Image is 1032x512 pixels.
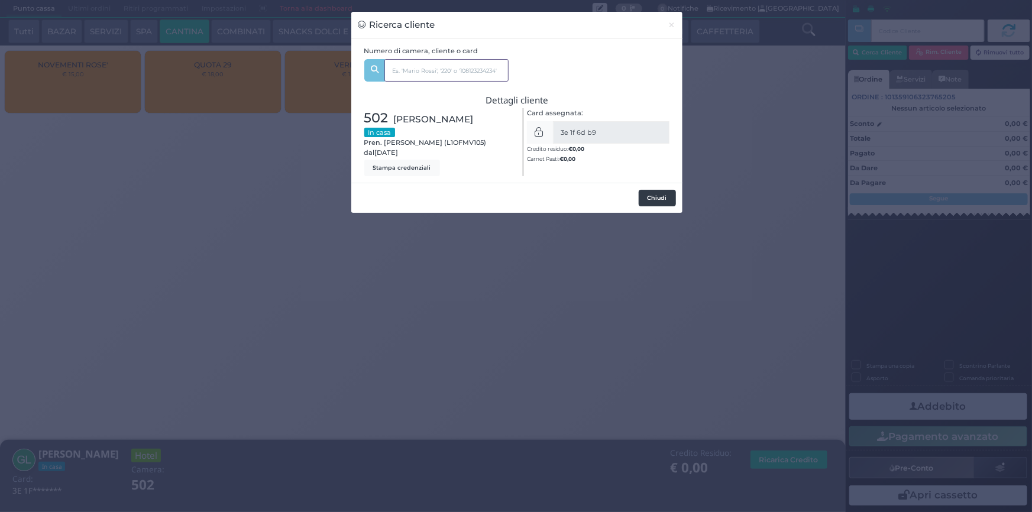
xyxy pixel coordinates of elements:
small: In casa [364,128,395,137]
span: [DATE] [375,148,399,158]
span: 502 [364,108,389,128]
b: € [559,155,575,162]
span: 0,00 [572,145,584,153]
small: Credito residuo: [527,145,584,152]
span: × [668,18,676,31]
button: Stampa credenziali [364,160,440,176]
small: Carnet Pasti: [527,155,575,162]
label: Numero di camera, cliente o card [364,46,478,56]
span: [PERSON_NAME] [394,112,474,126]
button: Chiudi [662,12,682,38]
h3: Ricerca cliente [358,18,435,32]
button: Chiudi [639,190,676,206]
label: Card assegnata: [527,108,583,118]
input: Es. 'Mario Rossi', '220' o '108123234234' [384,59,509,82]
b: € [568,145,584,152]
span: 0,00 [564,155,575,163]
h3: Dettagli cliente [364,95,670,105]
div: Pren. [PERSON_NAME] (L1OFMV105) dal [358,108,517,176]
